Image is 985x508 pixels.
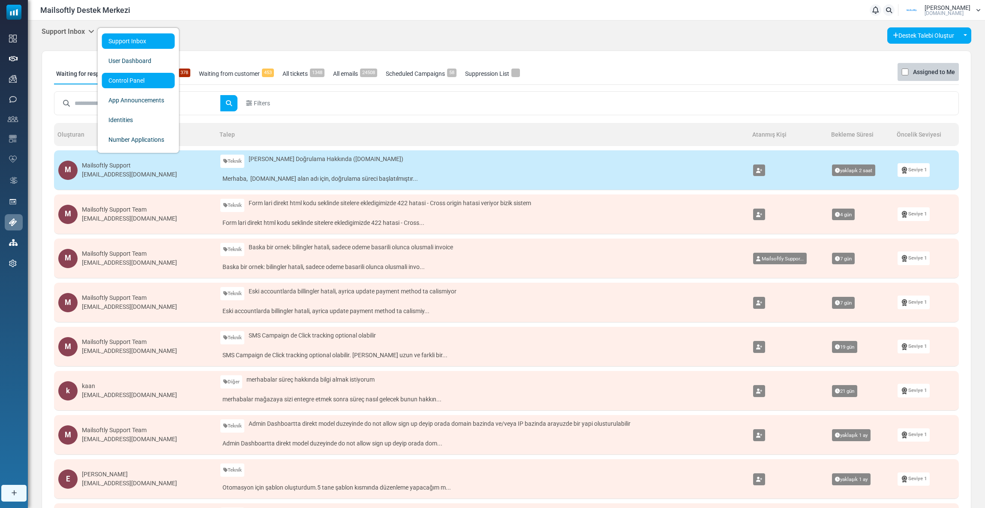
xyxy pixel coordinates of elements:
div: [EMAIL_ADDRESS][DOMAIN_NAME] [82,479,177,488]
img: settings-icon.svg [9,260,17,267]
img: workflow.svg [9,176,18,185]
div: [EMAIL_ADDRESS][DOMAIN_NAME] [82,214,177,223]
a: Teknik [220,287,245,300]
a: Teknik [220,463,245,477]
span: Filters [254,99,270,108]
a: Form lari direkt html kodu seklinde sitelere ekledigimizde 422 hatasi - Cross... [220,216,745,230]
div: M [58,249,78,268]
a: Baska bir ornek: bilingler hatali, sadece odeme basarili olunca olusmali invo... [220,260,745,274]
th: Talep [216,123,749,146]
a: Number Applications [102,132,175,147]
a: Seviye 1 [898,384,930,397]
span: Form lari direkt html kodu seklinde sitelere ekledigimizde 422 hatasi - Cross origin hatasi veriy... [249,199,531,208]
a: merhabalar mağazaya sizi entegre etmek sonra süreç nasıl gelecek bunun hakkın... [220,393,745,406]
span: yaklaşık 1 ay [832,429,871,441]
div: k [58,381,78,400]
a: All tickets1348 [280,63,327,84]
a: Control Panel [102,73,175,88]
span: Baska bir ornek: bilingler hatali, sadece odeme basarili olunca olusmali invoice [249,243,453,252]
span: 7 gün [832,253,855,265]
span: Eski accountlarda billingler hatali, ayrica update payment method ta calismiyor [249,287,456,296]
span: Admin Dashboartta direkt model duzeyinde do not allow sign up deyip orada domain bazinda ve/veya ... [249,419,631,428]
div: kaan [82,382,177,391]
img: support-icon-active.svg [9,218,17,226]
label: Assigned to Me [913,67,955,77]
a: Teknik [220,199,245,212]
div: Mailsoftly Support Team [82,426,177,435]
img: domain-health-icon.svg [9,155,17,162]
a: Seviye 1 [898,296,930,309]
th: Oluşturan [54,123,216,146]
div: M [58,337,78,356]
div: Mailsoftly Support Team [82,249,177,258]
span: 4 gün [832,209,855,221]
span: 7 gün [832,297,855,309]
img: email-templates-icon.svg [9,135,17,143]
span: yaklaşık 2 saat [832,164,875,176]
a: Identities [102,112,175,128]
span: [PERSON_NAME] [925,5,970,11]
a: Seviye 1 [898,251,930,265]
span: Mailsoftly Suppor... [762,256,804,262]
a: Support Inbox [102,33,175,49]
img: landing_pages.svg [9,198,17,206]
th: Bekleme Süresi [828,123,894,146]
a: User Dashboard [102,53,175,69]
span: [PERSON_NAME] Doğrulama Hakkında ([DOMAIN_NAME]) [249,155,403,164]
div: Mailsoftly Support Team [82,293,177,302]
span: 378 [178,69,190,77]
a: Seviye 1 [898,428,930,442]
a: Teknik [220,419,245,433]
span: 58 [447,69,456,77]
div: [EMAIL_ADDRESS][DOMAIN_NAME] [82,170,177,179]
a: Otomasyon için şablon oluşturdum.5 tane şablon kısmında düzenleme yapacağım m... [220,481,745,494]
a: Merhaba, [DOMAIN_NAME] alan adı için, doğrulama süreci başlatılmıştır... [220,172,745,185]
span: 453 [262,69,274,77]
div: E [58,469,78,489]
a: Teknik [220,331,245,344]
a: Diğer [220,375,243,388]
div: [EMAIL_ADDRESS][DOMAIN_NAME] [82,435,177,444]
div: Mailsoftly Support Team [82,205,177,214]
span: 19 gün [832,341,857,353]
div: Mailsoftly Support [82,161,177,170]
span: 24508 [360,69,377,77]
a: Seviye 1 [898,340,930,353]
div: M [58,161,78,180]
a: Waiting from customer453 [197,63,276,84]
a: Seviye 1 [898,207,930,221]
div: M [58,205,78,224]
a: Scheduled Campaigns58 [384,63,459,84]
div: M [58,293,78,312]
a: Teknik [220,243,245,256]
img: contacts-icon.svg [8,116,18,122]
th: Öncelik Seviyesi [893,123,959,146]
div: [EMAIL_ADDRESS][DOMAIN_NAME] [82,347,177,356]
a: Seviye 1 [898,472,930,486]
img: User Logo [901,4,922,17]
a: Eski accountlarda billingler hatali, ayrica update payment method ta calismiy... [220,305,745,318]
div: M [58,425,78,445]
a: Destek Talebi Oluştur [887,27,960,44]
img: campaigns-icon.png [9,75,17,83]
span: Mailsoftly Destek Merkezi [40,4,130,16]
a: Admin Dashboartta direkt model duzeyinde do not allow sign up deyip orada dom... [220,437,745,450]
img: dashboard-icon.svg [9,35,17,42]
div: [EMAIL_ADDRESS][DOMAIN_NAME] [82,258,177,267]
a: App Announcements [102,93,175,108]
th: Atanmış Kişi [749,123,828,146]
div: [EMAIL_ADDRESS][DOMAIN_NAME] [82,302,177,311]
span: 1348 [310,69,324,77]
span: yaklaşık 1 ay [832,473,871,485]
span: merhabalar süreç hakkında bilgi almak istiyorum [246,375,375,384]
a: Teknik [220,155,245,168]
a: User Logo [PERSON_NAME] [DOMAIN_NAME] [901,4,981,17]
a: All emails24508 [331,63,379,84]
a: Suppression List [463,63,522,84]
a: Seviye 1 [898,163,930,176]
span: 21 gün [832,385,857,397]
a: SMS Campaign de Click tracking optional olabilir. [PERSON_NAME] uzun ve farkli bir... [220,349,745,362]
div: [PERSON_NAME] [82,470,177,479]
img: sms-icon.png [9,96,17,103]
div: Mailsoftly Support Team [82,338,177,347]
